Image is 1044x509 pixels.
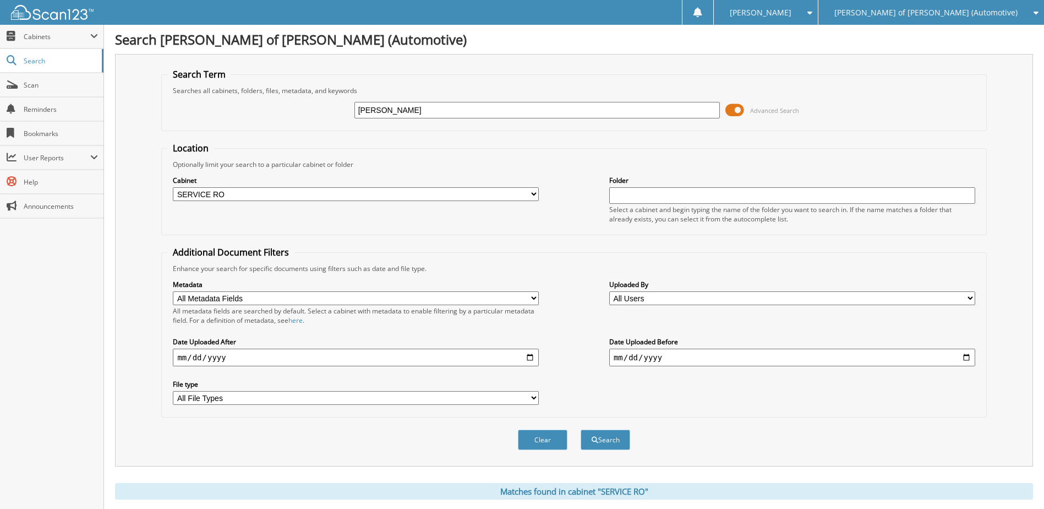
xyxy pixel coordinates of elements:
span: [PERSON_NAME] [730,9,791,16]
button: Clear [518,430,567,450]
img: scan123-logo-white.svg [11,5,94,20]
label: Uploaded By [609,280,975,289]
input: start [173,349,539,366]
div: Optionally limit your search to a particular cabinet or folder [167,160,980,169]
span: Reminders [24,105,98,114]
label: Date Uploaded Before [609,337,975,346]
span: Announcements [24,202,98,211]
div: Matches found in cabinet "SERVICE RO" [115,483,1033,500]
span: Cabinets [24,32,90,41]
div: Enhance your search for specific documents using filters such as date and file type. [167,264,980,273]
input: end [609,349,975,366]
span: Advanced Search [750,106,799,115]
a: here [288,316,303,325]
span: User Reports [24,153,90,163]
h1: Search [PERSON_NAME] of [PERSON_NAME] (Automotive) [115,30,1033,48]
button: Search [581,430,630,450]
span: Scan [24,80,98,90]
span: Help [24,177,98,187]
legend: Search Term [167,68,231,80]
label: File type [173,380,539,389]
label: Folder [609,176,975,185]
label: Metadata [173,280,539,289]
div: All metadata fields are searched by default. Select a cabinet with metadata to enable filtering b... [173,306,539,325]
span: [PERSON_NAME] of [PERSON_NAME] (Automotive) [834,9,1018,16]
legend: Additional Document Filters [167,246,294,258]
legend: Location [167,142,214,154]
span: Search [24,56,96,66]
span: Bookmarks [24,129,98,138]
label: Date Uploaded After [173,337,539,346]
label: Cabinet [173,176,539,185]
div: Select a cabinet and begin typing the name of the folder you want to search in. If the name match... [609,205,975,224]
div: Searches all cabinets, folders, files, metadata, and keywords [167,86,980,95]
